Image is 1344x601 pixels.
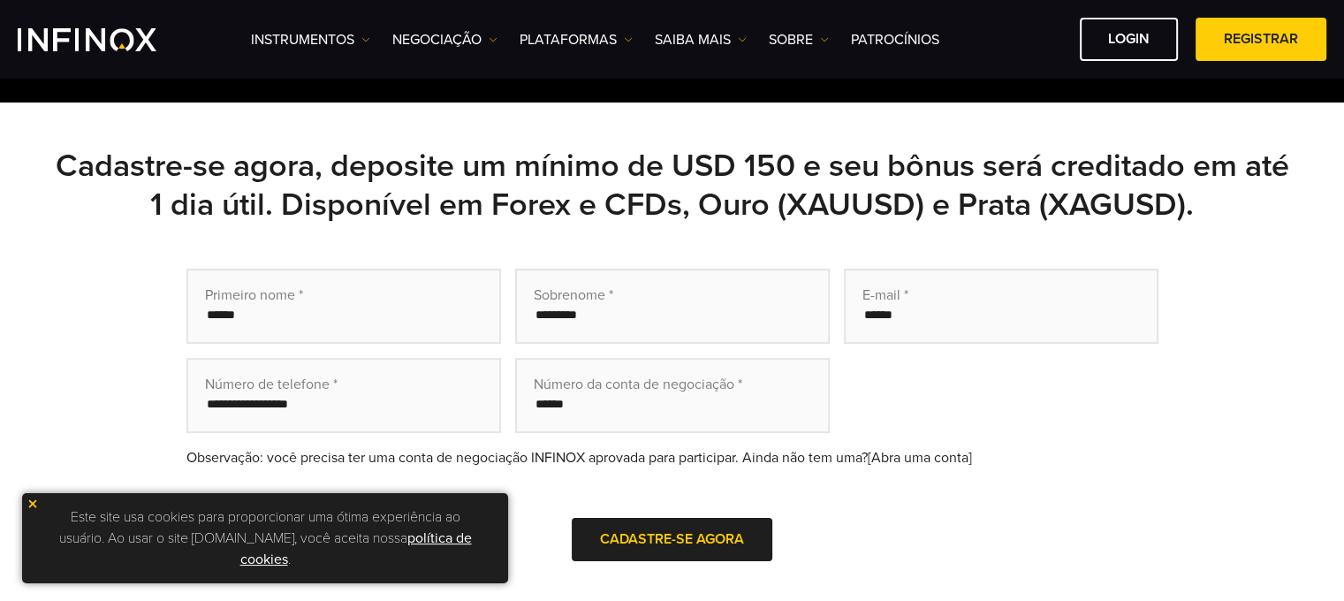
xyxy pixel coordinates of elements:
a: NEGOCIAÇÃO [392,29,497,50]
button: Cadastre-se agora [572,518,772,561]
a: Instrumentos [251,29,370,50]
a: Login [1080,18,1178,61]
a: PLATAFORMAS [520,29,633,50]
p: Este site usa cookies para proporcionar uma ótima experiência ao usuário. Ao usar o site [DOMAIN_... [31,502,499,574]
a: INFINOX Logo [18,28,198,51]
a: Registrar [1196,18,1326,61]
span: Cadastre-se agora [600,530,744,548]
a: SOBRE [769,29,829,50]
h2: Cadastre-se agora, deposite um mínimo de USD 150 e seu bônus será creditado em até 1 dia útil. Di... [54,147,1291,224]
a: Patrocínios [851,29,939,50]
div: Observação: você precisa ter uma conta de negociação INFINOX aprovada para participar. Ainda não ... [186,447,1158,468]
a: [Abra uma conta] [868,449,972,467]
a: Saiba mais [655,29,747,50]
img: yellow close icon [27,498,39,510]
